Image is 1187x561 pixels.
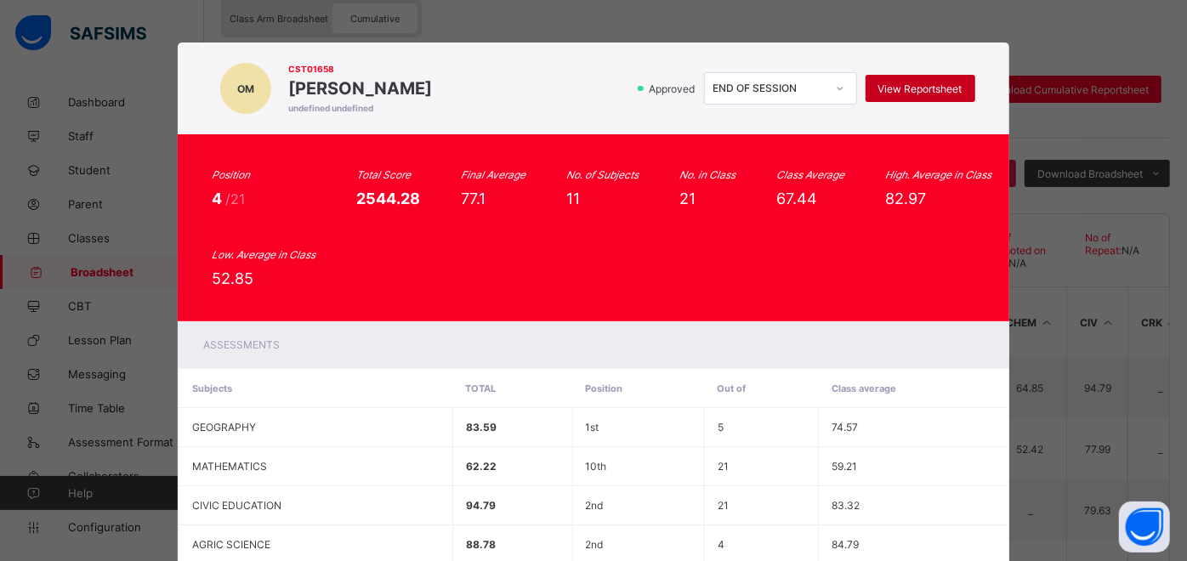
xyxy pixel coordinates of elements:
span: Class average [832,382,896,394]
span: 4 [718,538,724,551]
span: CST01658 [288,64,432,74]
i: Position [212,168,250,181]
span: [PERSON_NAME] [288,78,432,99]
span: AGRIC SCIENCE [192,538,270,551]
span: Subjects [192,382,232,394]
i: No. of Subjects [566,168,639,181]
span: MATHEMATICS [192,460,267,473]
span: 5 [718,421,724,433]
span: 4 [212,190,225,207]
span: 82.97 [885,190,926,207]
span: 1st [586,421,599,433]
span: Total [465,382,496,394]
span: Approved [648,82,701,95]
span: 83.59 [466,421,497,433]
i: Low. Average in Class [212,248,315,261]
span: CIVIC EDUCATION [192,499,281,512]
span: 21 [679,190,696,207]
span: 74.57 [832,421,858,433]
span: 21 [718,460,729,473]
i: Final Average [461,168,525,181]
span: 2nd [586,538,604,551]
span: 2nd [586,499,604,512]
span: 94.79 [466,499,496,512]
span: 11 [566,190,580,207]
span: 77.1 [461,190,486,207]
i: High. Average in Class [885,168,991,181]
span: Out of [717,382,746,394]
i: No. in Class [679,168,735,181]
span: 10th [586,460,607,473]
span: 67.44 [776,190,817,207]
span: 2544.28 [356,190,420,207]
i: Total Score [356,168,411,181]
span: undefined undefined [288,103,432,113]
span: 84.79 [832,538,859,551]
span: GEOGRAPHY [192,421,256,433]
span: Position [585,382,622,394]
span: /21 [225,190,245,207]
span: 52.85 [212,269,253,287]
i: Class Average [776,168,844,181]
span: 59.21 [832,460,857,473]
span: 21 [718,499,729,512]
span: 88.78 [466,538,496,551]
button: Open asap [1119,501,1170,552]
span: View Reportsheet [878,82,963,95]
span: Assessments [203,338,280,351]
span: OM [237,82,254,95]
div: END OF SESSION [713,82,826,95]
span: 83.32 [832,499,860,512]
span: 62.22 [466,460,497,473]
